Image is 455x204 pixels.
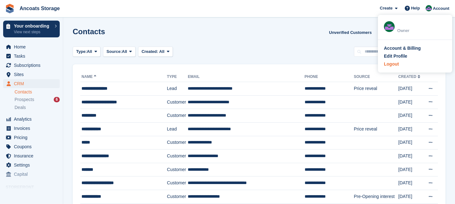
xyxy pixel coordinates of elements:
td: Lead [167,82,188,96]
span: Sites [14,70,52,79]
td: Customer [167,190,188,203]
span: Type: [76,48,87,55]
button: Source: All [103,47,136,57]
a: menu [3,79,60,88]
a: Ancoats Storage [17,3,62,14]
a: menu [3,115,60,124]
span: Settings [14,161,52,169]
td: Customer [167,95,188,109]
div: Logout [384,61,399,67]
a: menu [3,151,60,160]
span: Subscriptions [14,61,52,70]
div: Edit Profile [384,53,407,60]
p: Your onboarding [14,24,52,28]
a: menu [3,161,60,169]
span: Source: [106,48,122,55]
span: Created: [142,49,158,54]
a: Prospects 6 [15,96,60,103]
td: [DATE] [398,122,424,136]
td: Price reveal [354,122,398,136]
th: Source [354,72,398,82]
td: [DATE] [398,136,424,150]
button: Created: All [138,47,173,57]
h1: Contacts [73,27,105,36]
div: Account & Billing [384,45,421,52]
img: stora-icon-8386f47178a22dfd0bd8f6a31ec36ba5ce8667c1dd55bd0f319d3a0aa187defe.svg [5,4,15,13]
td: [DATE] [398,176,424,190]
a: menu [3,124,60,133]
a: menu [3,133,60,142]
span: Tasks [14,52,52,61]
a: Your onboarding View next steps [3,21,60,37]
a: Deals [15,104,60,111]
p: View next steps [14,29,52,35]
th: Type [167,72,188,82]
a: menu [3,70,60,79]
span: All [122,48,127,55]
span: Invoices [14,124,52,133]
span: Pricing [14,133,52,142]
td: Pre-Opening interest [354,190,398,203]
span: Capital [14,170,52,179]
button: Export [377,27,404,38]
span: Analytics [14,115,52,124]
td: Lead [167,122,188,136]
td: Price reveal [354,82,398,96]
td: Customer [167,136,188,150]
span: Insurance [14,151,52,160]
a: menu [3,42,60,51]
span: Deals [15,105,26,111]
div: 6 [54,97,60,102]
a: Logout [384,61,446,67]
a: Account & Billing [384,45,446,52]
a: Unverified Customers [326,27,374,38]
span: Prospects [15,97,34,103]
td: Customer [167,150,188,163]
td: Customer [167,163,188,176]
td: [DATE] [398,82,424,96]
th: Email [188,72,304,82]
span: Home [14,42,52,51]
span: Coupons [14,142,52,151]
td: [DATE] [398,163,424,176]
span: Help [411,5,420,11]
a: menu [3,61,60,70]
span: Account [433,5,449,12]
button: Type: All [73,47,100,57]
span: CRM [14,79,52,88]
td: [DATE] [398,109,424,123]
span: Storefront [6,184,63,190]
a: Name [82,74,98,79]
span: All [159,49,165,54]
a: menu [3,170,60,179]
td: [DATE] [398,95,424,109]
a: Edit Profile [384,53,446,60]
a: Contacts [15,89,60,95]
div: Owner [397,28,446,34]
a: menu [3,52,60,61]
td: [DATE] [398,190,424,203]
th: Phone [305,72,354,82]
span: All [87,48,92,55]
td: Customer [167,176,188,190]
td: Customer [167,109,188,123]
span: Create [380,5,392,11]
td: [DATE] [398,150,424,163]
a: Created [398,74,422,79]
a: menu [3,142,60,151]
